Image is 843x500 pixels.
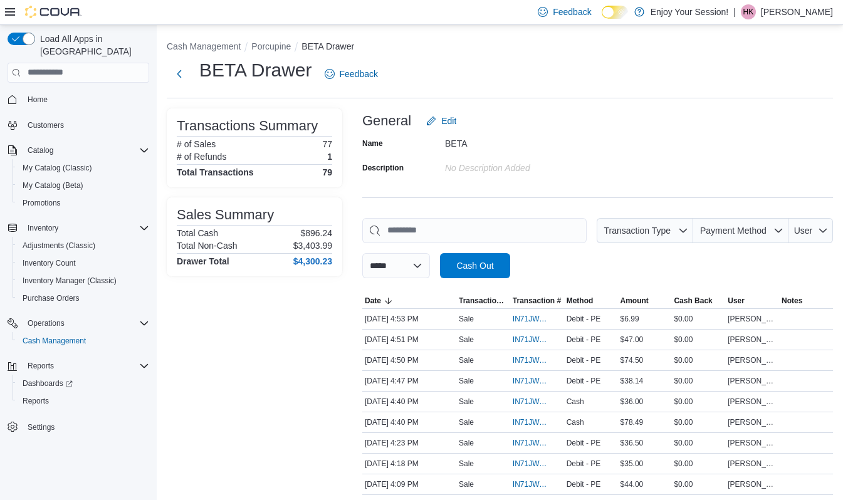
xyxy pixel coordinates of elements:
[510,293,564,308] button: Transaction #
[28,120,64,130] span: Customers
[365,296,381,306] span: Date
[13,254,154,272] button: Inventory Count
[28,361,54,371] span: Reports
[459,355,474,365] p: Sale
[671,311,725,326] div: $0.00
[25,6,81,18] img: Cova
[620,417,644,427] span: $78.49
[459,314,474,324] p: Sale
[327,152,332,162] p: 1
[620,397,644,407] span: $36.00
[513,415,562,430] button: IN71JW-7669533
[18,333,91,348] a: Cash Management
[513,479,549,489] span: IN71JW-7669303
[620,479,644,489] span: $44.00
[23,143,58,158] button: Catalog
[567,479,601,489] span: Debit - PE
[459,397,474,407] p: Sale
[23,316,149,331] span: Operations
[13,159,154,177] button: My Catalog (Classic)
[340,68,378,80] span: Feedback
[35,33,149,58] span: Load All Apps in [GEOGRAPHIC_DATA]
[620,355,644,365] span: $74.50
[728,296,745,306] span: User
[445,133,613,148] div: BETA
[513,477,562,492] button: IN71JW-7669303
[18,178,149,193] span: My Catalog (Beta)
[13,194,154,212] button: Promotions
[620,335,644,345] span: $47.00
[322,139,332,149] p: 77
[674,296,712,306] span: Cash Back
[733,4,736,19] p: |
[177,241,238,251] h6: Total Non-Cash
[18,273,149,288] span: Inventory Manager (Classic)
[445,158,613,173] div: No Description added
[362,373,456,388] div: [DATE] 4:47 PM
[177,139,216,149] h6: # of Sales
[3,90,154,108] button: Home
[3,357,154,375] button: Reports
[199,58,312,83] h1: BETA Drawer
[362,138,383,148] label: Name
[13,375,154,392] a: Dashboards
[362,311,456,326] div: [DATE] 4:53 PM
[782,296,802,306] span: Notes
[23,221,63,236] button: Inventory
[18,256,81,271] a: Inventory Count
[788,218,833,243] button: User
[18,256,149,271] span: Inventory Count
[459,459,474,469] p: Sale
[620,438,644,448] span: $36.50
[23,316,70,331] button: Operations
[513,376,549,386] span: IN71JW-7669572
[513,459,549,469] span: IN71JW-7669379
[459,376,474,386] p: Sale
[567,296,594,306] span: Method
[700,226,767,236] span: Payment Method
[18,376,149,391] span: Dashboards
[23,117,149,133] span: Customers
[567,459,601,469] span: Debit - PE
[23,118,69,133] a: Customers
[177,167,254,177] h4: Total Transactions
[794,226,813,236] span: User
[567,335,601,345] span: Debit - PE
[320,61,383,86] a: Feedback
[28,318,65,328] span: Operations
[362,163,404,173] label: Description
[177,207,274,222] h3: Sales Summary
[18,273,122,288] a: Inventory Manager (Classic)
[421,108,461,133] button: Edit
[362,332,456,347] div: [DATE] 4:51 PM
[23,336,86,346] span: Cash Management
[671,415,725,430] div: $0.00
[513,355,549,365] span: IN71JW-7669590
[293,256,332,266] h4: $4,300.23
[3,219,154,237] button: Inventory
[28,223,58,233] span: Inventory
[671,435,725,451] div: $0.00
[3,315,154,332] button: Operations
[440,253,510,278] button: Cash Out
[513,353,562,368] button: IN71JW-7669590
[728,417,777,427] span: [PERSON_NAME]
[23,163,92,173] span: My Catalog (Classic)
[18,291,149,306] span: Purchase Orders
[671,477,725,492] div: $0.00
[362,353,456,368] div: [DATE] 4:50 PM
[567,376,601,386] span: Debit - PE
[28,422,55,432] span: Settings
[167,40,833,55] nav: An example of EuiBreadcrumbs
[671,293,725,308] button: Cash Back
[564,293,618,308] button: Method
[362,477,456,492] div: [DATE] 4:09 PM
[728,397,777,407] span: [PERSON_NAME]
[23,143,149,158] span: Catalog
[13,272,154,289] button: Inventory Manager (Classic)
[13,177,154,194] button: My Catalog (Beta)
[743,4,754,19] span: HK
[18,393,149,409] span: Reports
[513,332,562,347] button: IN71JW-7669597
[23,221,149,236] span: Inventory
